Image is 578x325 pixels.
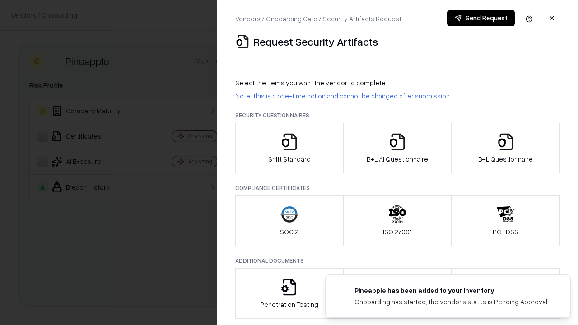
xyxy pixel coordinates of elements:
button: Privacy Policy [343,268,452,319]
button: PCI-DSS [451,195,560,246]
button: Penetration Testing [235,268,344,319]
button: B+L Questionnaire [451,123,560,173]
p: SOC 2 [280,227,298,237]
button: Shift Standard [235,123,344,173]
p: Security Questionnaires [235,111,560,119]
p: Penetration Testing [260,300,318,309]
p: Additional Documents [235,257,560,265]
p: Request Security Artifacts [253,34,378,49]
button: ISO 27001 [343,195,452,246]
button: Data Processing Agreement [451,268,560,319]
button: Send Request [447,10,515,26]
button: B+L AI Questionnaire [343,123,452,173]
div: Pineapple has been added to your inventory [354,286,549,295]
div: Onboarding has started, the vendor's status is Pending Approval. [354,297,549,306]
p: B+L AI Questionnaire [367,154,428,164]
p: ISO 27001 [383,227,412,237]
img: pineappleenergy.com [336,286,347,297]
p: B+L Questionnaire [478,154,533,164]
p: Compliance Certificates [235,184,560,192]
p: PCI-DSS [493,227,518,237]
p: Vendors / Onboarding Card / Security Artifacts Request [235,14,401,23]
button: SOC 2 [235,195,344,246]
p: Shift Standard [268,154,311,164]
p: Note: This is a one-time action and cannot be changed after submission. [235,91,560,101]
p: Select the items you want the vendor to complete: [235,78,560,88]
